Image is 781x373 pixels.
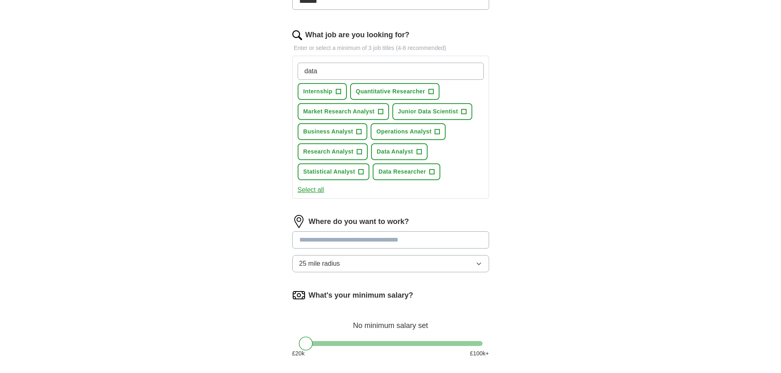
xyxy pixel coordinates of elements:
span: Statistical Analyst [303,167,355,176]
button: Research Analyst [298,143,368,160]
button: Market Research Analyst [298,103,389,120]
span: Market Research Analyst [303,107,375,116]
span: Quantitative Researcher [356,87,425,96]
span: 25 mile radius [299,259,340,269]
p: Enter or select a minimum of 3 job titles (4-8 recommended) [292,44,489,52]
label: Where do you want to work? [309,216,409,227]
div: No minimum salary set [292,312,489,331]
span: Data Analyst [377,147,413,156]
label: What's your minimum salary? [309,290,413,301]
span: Internship [303,87,332,96]
label: What job are you looking for? [305,29,410,41]
span: £ 100 k+ [470,349,489,358]
button: Statistical Analyst [298,163,370,180]
button: Data Researcher [373,163,440,180]
button: Internship [298,83,347,100]
span: Research Analyst [303,147,354,156]
button: Data Analyst [371,143,428,160]
span: Business Analyst [303,127,353,136]
button: Business Analyst [298,123,368,140]
button: Junior Data Scientist [392,103,473,120]
img: search.png [292,30,302,40]
button: Operations Analyst [371,123,446,140]
input: Type a job title and press enter [298,63,484,80]
button: Quantitative Researcher [350,83,439,100]
button: 25 mile radius [292,255,489,272]
img: salary.png [292,289,305,302]
button: Select all [298,185,324,195]
span: £ 20 k [292,349,305,358]
span: Data Researcher [378,167,426,176]
img: location.png [292,215,305,228]
span: Junior Data Scientist [398,107,458,116]
span: Operations Analyst [376,127,431,136]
